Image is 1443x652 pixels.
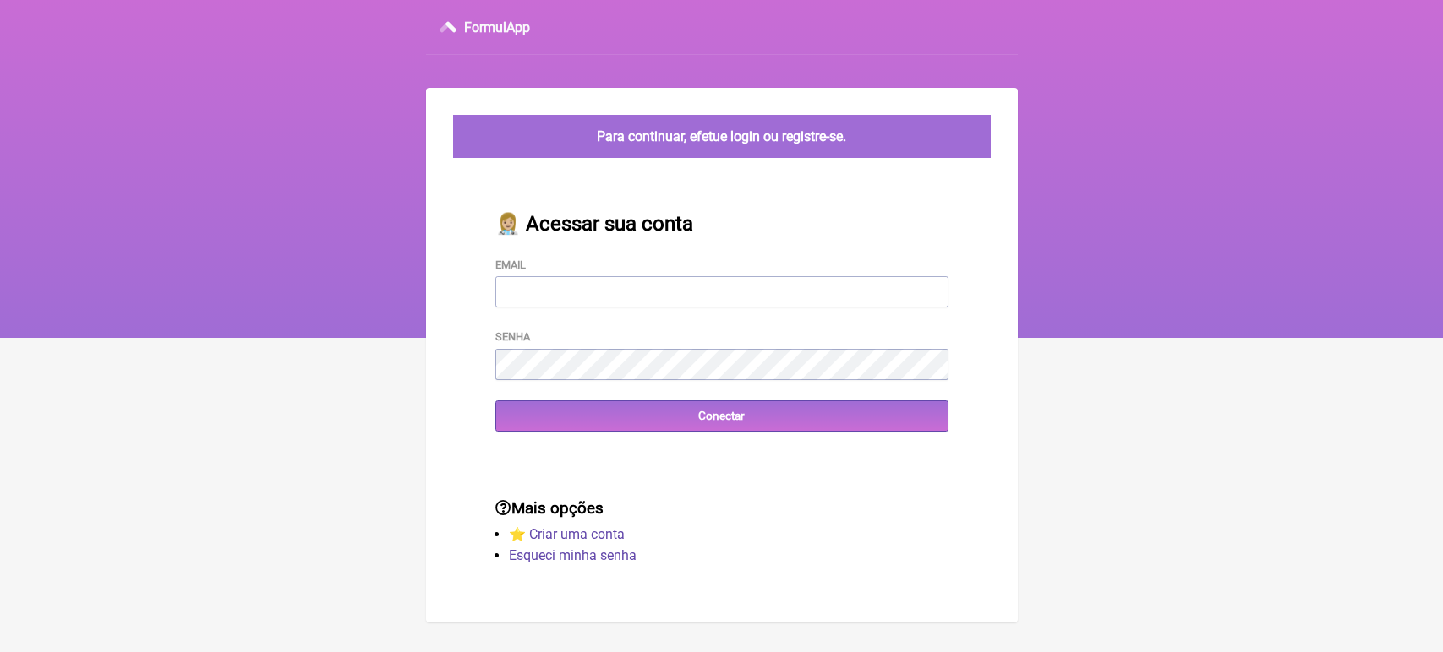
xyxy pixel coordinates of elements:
[495,400,948,432] input: Conectar
[495,499,948,518] h3: Mais opções
[453,115,991,158] div: Para continuar, efetue login ou registre-se.
[464,19,530,35] h3: FormulApp
[509,547,637,563] a: Esqueci minha senha
[495,258,526,271] label: Email
[509,526,625,542] a: ⭐️ Criar uma conta
[495,330,530,343] label: Senha
[495,212,948,236] h2: 👩🏼‍⚕️ Acessar sua conta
